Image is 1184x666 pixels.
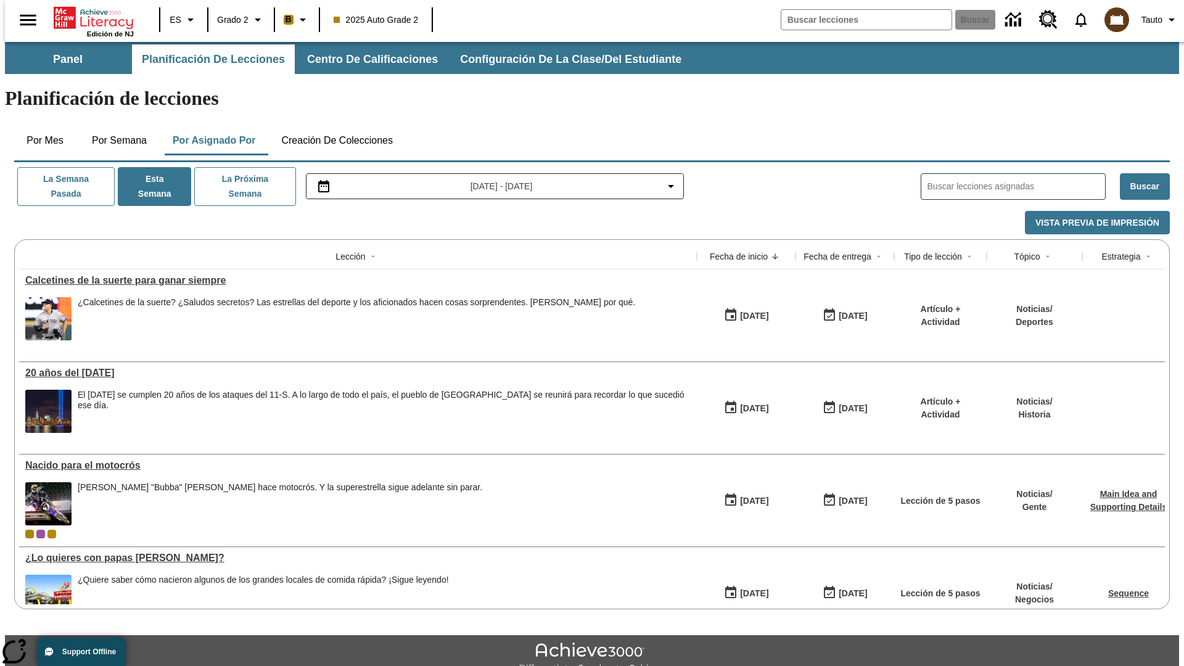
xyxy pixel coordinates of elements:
[1016,316,1053,329] p: Deportes
[25,368,691,379] div: 20 años del 11 de septiembre
[471,180,533,193] span: [DATE] - [DATE]
[720,582,773,605] button: 07/26/25: Primer día en que estuvo disponible la lección
[1016,303,1053,316] p: Noticias /
[1016,395,1052,408] p: Noticias /
[164,9,203,31] button: Lenguaje: ES, Selecciona un idioma
[170,14,181,27] span: ES
[1065,4,1097,36] a: Notificaciones
[1104,7,1129,32] img: avatar image
[818,397,871,420] button: 08/13/25: Último día en que podrá accederse la lección
[1040,249,1055,264] button: Sort
[740,586,768,601] div: [DATE]
[78,482,482,525] div: James "Bubba" Stewart hace motocrós. Y la superestrella sigue adelante sin parar.
[78,575,449,585] div: ¿Quiere saber cómo nacieron algunos de los grandes locales de comida rápida? ¡Sigue leyendo!
[25,460,691,471] div: Nacido para el motocrós
[804,250,871,263] div: Fecha de entrega
[839,493,867,509] div: [DATE]
[740,493,768,509] div: [DATE]
[720,489,773,512] button: 08/04/25: Primer día en que estuvo disponible la lección
[36,530,45,538] div: OL 2025 Auto Grade 3
[1016,501,1052,514] p: Gente
[740,308,768,324] div: [DATE]
[900,495,980,508] p: Lección de 5 pasos
[720,397,773,420] button: 08/13/25: Primer día en que estuvo disponible la lección
[781,10,952,30] input: Buscar campo
[871,249,886,264] button: Sort
[25,553,691,564] a: ¿Lo quieres con papas fritas?, Lecciones
[62,647,116,656] span: Support Offline
[1108,588,1149,598] a: Sequence
[25,297,72,340] img: un jugador de béisbol hace una pompa de chicle mientras corre.
[1032,3,1065,36] a: Centro de recursos, Se abrirá en una pestaña nueva.
[311,179,679,194] button: Seleccione el intervalo de fechas opción del menú
[78,297,635,308] div: ¿Calcetines de la suerte? ¿Saludos secretos? Las estrellas del deporte y los aficionados hacen co...
[998,3,1032,37] a: Centro de información
[1015,593,1054,606] p: Negocios
[818,582,871,605] button: 07/03/26: Último día en que podrá accederse la lección
[54,4,134,38] div: Portada
[25,553,691,564] div: ¿Lo quieres con papas fritas?
[78,390,691,433] div: El 11 de septiembre de 2021 se cumplen 20 años de los ataques del 11-S. A lo largo de todo el paí...
[14,126,76,155] button: Por mes
[118,167,191,206] button: Esta semana
[664,179,678,194] svg: Collapse Date Range Filter
[87,30,134,38] span: Edición de NJ
[163,126,266,155] button: Por asignado por
[839,586,867,601] div: [DATE]
[904,250,962,263] div: Tipo de lección
[78,575,449,618] span: ¿Quiere saber cómo nacieron algunos de los grandes locales de comida rápida? ¡Sigue leyendo!
[1016,408,1052,421] p: Historia
[1015,580,1054,593] p: Noticias /
[10,2,46,38] button: Abrir el menú lateral
[720,304,773,327] button: 08/14/25: Primer día en que estuvo disponible la lección
[6,44,129,74] button: Panel
[132,44,295,74] button: Planificación de lecciones
[54,6,134,30] a: Portada
[25,390,72,433] img: Tributo con luces en la ciudad de Nueva York desde el Parque Estatal Liberty (Nueva Jersey)
[212,9,270,31] button: Grado: Grado 2, Elige un grado
[768,249,783,264] button: Sort
[78,297,635,340] span: ¿Calcetines de la suerte? ¿Saludos secretos? Las estrellas del deporte y los aficionados hacen co...
[17,167,115,206] button: La semana pasada
[297,44,448,74] button: Centro de calificaciones
[217,14,249,27] span: Grado 2
[1025,211,1170,235] button: Vista previa de impresión
[1141,14,1162,27] span: Tauto
[900,303,980,329] p: Artículo + Actividad
[1014,250,1040,263] div: Tópico
[818,304,871,327] button: 08/14/25: Último día en que podrá accederse la lección
[25,575,72,618] img: Uno de los primeros locales de McDonald's, con el icónico letrero rojo y los arcos amarillos.
[1101,250,1140,263] div: Estrategia
[900,587,980,600] p: Lección de 5 pasos
[47,530,56,538] div: New 2025 class
[279,9,315,31] button: Boost El color de la clase es anaranjado claro. Cambiar el color de la clase.
[740,401,768,416] div: [DATE]
[25,275,691,286] div: Calcetines de la suerte para ganar siempre
[839,308,867,324] div: [DATE]
[271,126,403,155] button: Creación de colecciones
[25,368,691,379] a: 20 años del 11 de septiembre, Lecciones
[1090,489,1167,512] a: Main Idea and Supporting Details
[1097,4,1137,36] button: Escoja un nuevo avatar
[25,275,691,286] a: Calcetines de la suerte para ganar siempre, Lecciones
[962,249,977,264] button: Sort
[818,489,871,512] button: 08/10/25: Último día en que podrá accederse la lección
[366,249,380,264] button: Sort
[5,87,1179,110] h1: Planificación de lecciones
[1120,173,1170,200] button: Buscar
[5,44,693,74] div: Subbarra de navegación
[710,250,768,263] div: Fecha de inicio
[286,12,292,27] span: B
[1141,249,1156,264] button: Sort
[194,167,295,206] button: La próxima semana
[334,14,419,27] span: 2025 Auto Grade 2
[1137,9,1184,31] button: Perfil/Configuración
[25,530,34,538] div: Clase actual
[5,42,1179,74] div: Subbarra de navegación
[927,178,1105,195] input: Buscar lecciones asignadas
[839,401,867,416] div: [DATE]
[25,460,691,471] a: Nacido para el motocrós, Lecciones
